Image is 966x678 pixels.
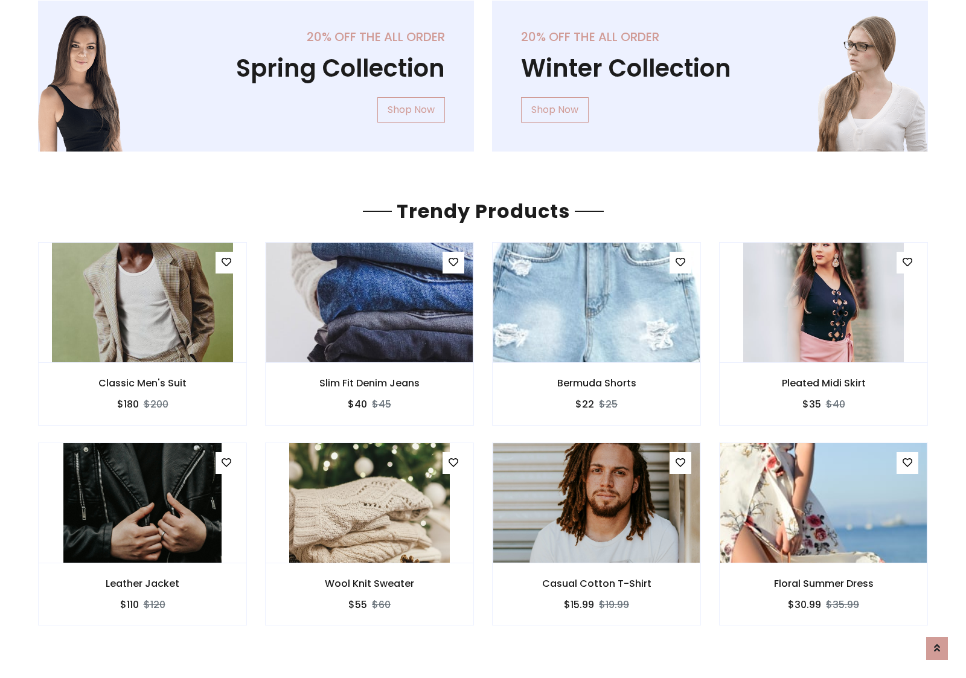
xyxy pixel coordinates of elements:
[599,598,629,612] del: $19.99
[67,30,445,44] h5: 20% off the all order
[39,578,246,589] h6: Leather Jacket
[372,598,391,612] del: $60
[144,397,168,411] del: $200
[120,599,139,610] h6: $110
[826,598,859,612] del: $35.99
[720,578,927,589] h6: Floral Summer Dress
[720,377,927,389] h6: Pleated Midi Skirt
[521,54,899,83] h1: Winter Collection
[575,398,594,410] h6: $22
[377,97,445,123] a: Shop Now
[67,54,445,83] h1: Spring Collection
[599,397,618,411] del: $25
[564,599,594,610] h6: $15.99
[493,578,700,589] h6: Casual Cotton T-Shirt
[802,398,821,410] h6: $35
[117,398,139,410] h6: $180
[266,578,473,589] h6: Wool Knit Sweater
[826,397,845,411] del: $40
[266,377,473,389] h6: Slim Fit Denim Jeans
[392,197,575,225] span: Trendy Products
[788,599,821,610] h6: $30.99
[521,97,589,123] a: Shop Now
[372,397,391,411] del: $45
[144,598,165,612] del: $120
[348,599,367,610] h6: $55
[521,30,899,44] h5: 20% off the all order
[348,398,367,410] h6: $40
[493,377,700,389] h6: Bermuda Shorts
[39,377,246,389] h6: Classic Men's Suit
